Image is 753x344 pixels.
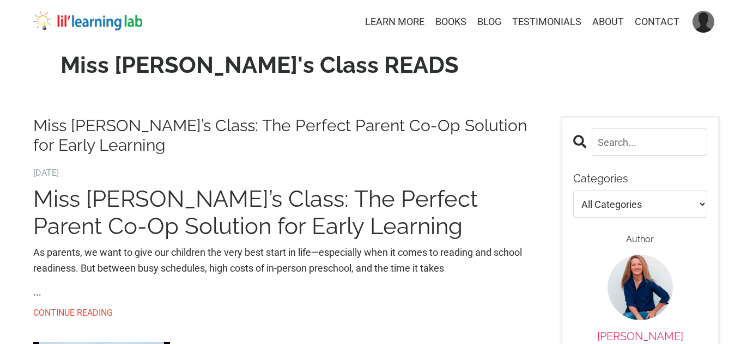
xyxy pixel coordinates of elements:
p: [PERSON_NAME] [573,330,708,343]
a: BOOKS [435,14,466,30]
a: TESTIMONIALS [512,14,581,30]
img: lil' learning lab [33,11,142,31]
span: [DATE] [33,166,544,180]
h6: Author [573,234,708,244]
img: User Avatar [693,11,714,33]
a: BLOG [477,14,501,30]
a: Miss [PERSON_NAME]’s Class: The Perfect Parent Co-Op Solution for Early Learning [33,116,544,155]
a: ABOUT [592,14,624,30]
strong: Miss [PERSON_NAME]'s Class READS [60,52,459,78]
input: Search... [592,128,708,156]
a: CONTINUE READING [33,306,544,320]
div: ... [33,186,544,300]
p: As parents, we want to give our children the very best start in life—especially when it comes to ... [33,245,544,277]
a: CONTACT [635,14,679,30]
p: Categories [573,172,708,185]
a: LEARN MORE [365,14,424,30]
h1: Miss [PERSON_NAME]’s Class: The Perfect Parent Co-Op Solution for Early Learning [33,186,544,241]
